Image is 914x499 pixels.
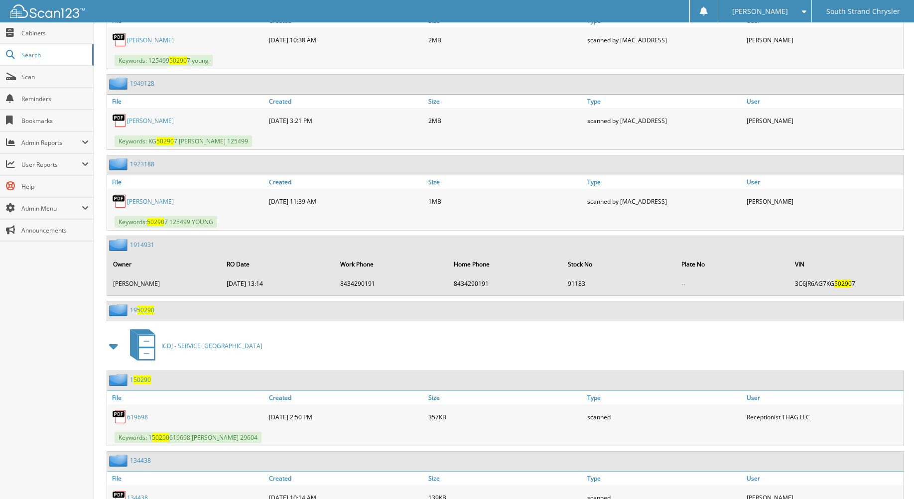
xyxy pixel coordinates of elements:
div: 2MB [426,111,585,130]
span: Reminders [21,95,89,103]
th: Home Phone [449,254,561,274]
a: Type [585,175,744,189]
img: PDF.png [112,409,127,424]
div: 2MB [426,30,585,50]
div: Receptionist THAG LLC [744,407,904,427]
a: Type [585,472,744,485]
td: [PERSON_NAME] [108,275,221,292]
span: Keywords: KG 7 [PERSON_NAME] 125499 [115,135,252,147]
a: Size [426,175,585,189]
img: scan123-logo-white.svg [10,4,85,18]
img: folder2.png [109,374,130,386]
a: User [744,391,904,404]
a: User [744,95,904,108]
span: ICDJ - SERVICE [GEOGRAPHIC_DATA] [161,342,262,350]
img: folder2.png [109,158,130,170]
span: 50290 [152,433,169,442]
img: PDF.png [112,194,127,209]
a: 1923188 [130,160,154,168]
th: Owner [108,254,221,274]
div: [DATE] 2:50 PM [266,407,426,427]
td: 3C6JR6AG7KG 7 [790,275,903,292]
a: Size [426,95,585,108]
a: File [107,391,266,404]
td: 8434290191 [449,275,561,292]
span: 50290 [147,218,164,226]
div: [DATE] 10:38 AM [266,30,426,50]
th: Plate No [676,254,789,274]
img: PDF.png [112,113,127,128]
img: folder2.png [109,454,130,467]
span: Keywords: 125499 7 young [115,55,213,66]
div: [DATE] 3:21 PM [266,111,426,130]
div: 1MB [426,191,585,211]
td: -- [676,275,789,292]
span: South Strand Chrysler [826,8,900,14]
div: scanned by [MAC_ADDRESS] [585,191,744,211]
span: Scan [21,73,89,81]
div: scanned [585,407,744,427]
img: PDF.png [112,32,127,47]
a: Type [585,391,744,404]
div: scanned by [MAC_ADDRESS] [585,111,744,130]
a: User [744,472,904,485]
div: [DATE] 11:39 AM [266,191,426,211]
span: [PERSON_NAME] [732,8,788,14]
span: Search [21,51,87,59]
td: [DATE] 13:14 [222,275,334,292]
span: Admin Reports [21,138,82,147]
span: Cabinets [21,29,89,37]
td: 91183 [563,275,675,292]
th: Work Phone [335,254,448,274]
a: 150290 [130,375,151,384]
td: 8434290191 [335,275,448,292]
span: Help [21,182,89,191]
span: 50290 [169,56,187,65]
a: User [744,175,904,189]
div: scanned by [MAC_ADDRESS] [585,30,744,50]
span: 50290 [834,279,852,288]
a: Created [266,175,426,189]
a: Size [426,472,585,485]
a: 1950290 [130,306,154,314]
span: Announcements [21,226,89,235]
span: User Reports [21,160,82,169]
span: Keywords: 7 125499 YOUNG [115,216,217,228]
a: 134438 [130,456,151,465]
img: folder2.png [109,77,130,90]
a: Created [266,472,426,485]
span: 50290 [137,306,154,314]
div: [PERSON_NAME] [744,30,904,50]
a: Created [266,95,426,108]
a: File [107,472,266,485]
div: [PERSON_NAME] [744,191,904,211]
a: 1914931 [130,241,154,249]
a: [PERSON_NAME] [127,36,174,44]
span: Keywords: 1 619698 [PERSON_NAME] 29604 [115,432,261,443]
a: Created [266,391,426,404]
th: Stock No [563,254,675,274]
a: Type [585,95,744,108]
div: 357KB [426,407,585,427]
a: [PERSON_NAME] [127,197,174,206]
a: File [107,175,266,189]
a: 1949128 [130,79,154,88]
span: 50290 [156,137,174,145]
a: File [107,95,266,108]
a: 619698 [127,413,148,421]
span: Bookmarks [21,117,89,125]
a: Size [426,391,585,404]
img: folder2.png [109,304,130,316]
img: folder2.png [109,239,130,251]
a: [PERSON_NAME] [127,117,174,125]
th: VIN [790,254,903,274]
th: RO Date [222,254,334,274]
span: 50290 [133,375,151,384]
span: Admin Menu [21,204,82,213]
a: ICDJ - SERVICE [GEOGRAPHIC_DATA] [124,326,262,366]
div: [PERSON_NAME] [744,111,904,130]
